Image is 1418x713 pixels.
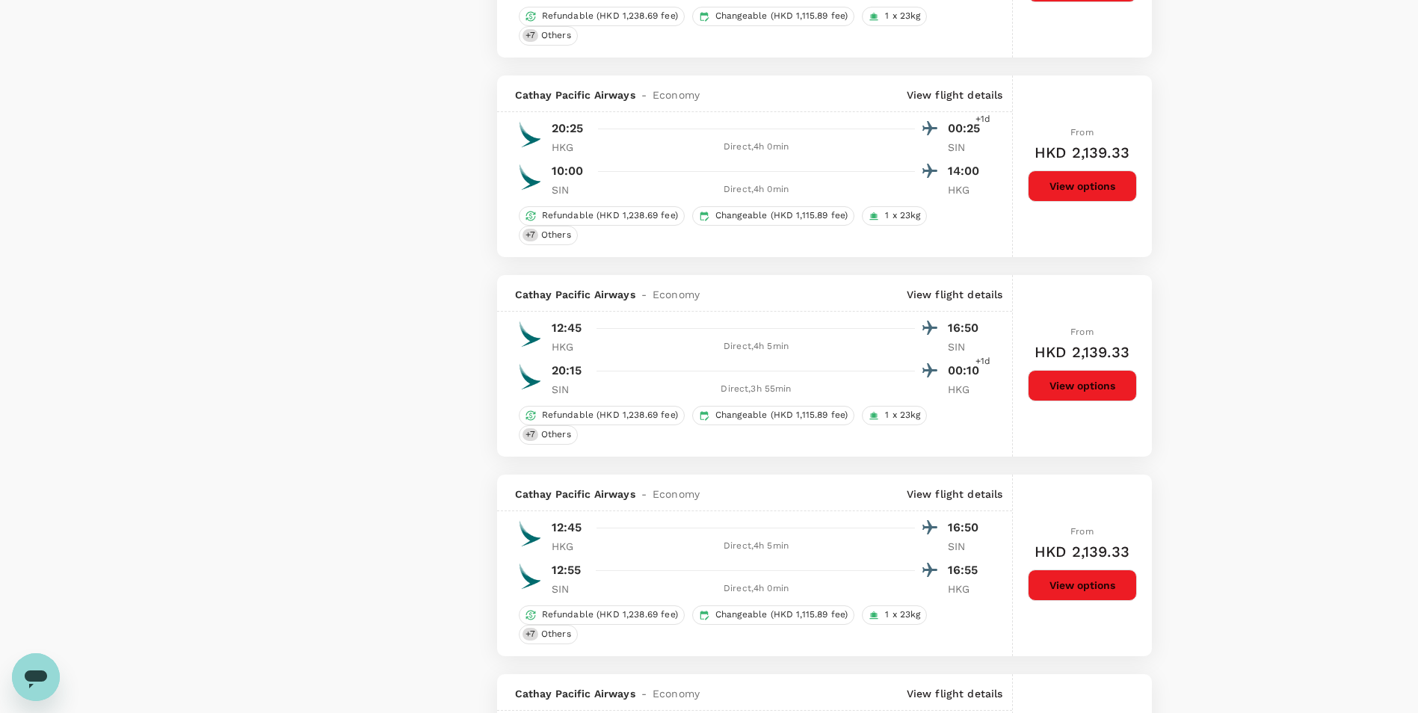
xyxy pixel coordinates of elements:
[515,487,635,501] span: Cathay Pacific Airways
[948,120,985,138] p: 00:25
[519,605,685,625] div: Refundable (HKD 1,238.69 fee)
[948,539,985,554] p: SIN
[552,362,582,380] p: 20:15
[535,29,577,42] span: Others
[862,406,927,425] div: 1 x 23kg
[709,608,854,621] span: Changeable (HKD 1,115.89 fee)
[948,162,985,180] p: 14:00
[1070,526,1094,537] span: From
[692,206,854,226] div: Changeable (HKD 1,115.89 fee)
[515,162,545,192] img: CX
[552,319,582,337] p: 12:45
[552,120,584,138] p: 20:25
[975,112,990,127] span: +1d
[519,625,578,644] div: +7Others
[907,287,1003,302] p: View flight details
[519,425,578,445] div: +7Others
[522,29,538,42] span: + 7
[535,229,577,241] span: Others
[515,561,545,591] img: CX
[552,140,589,155] p: HKG
[653,487,700,501] span: Economy
[552,339,589,354] p: HKG
[653,287,700,302] span: Economy
[598,140,915,155] div: Direct , 4h 0min
[692,7,854,26] div: Changeable (HKD 1,115.89 fee)
[515,686,635,701] span: Cathay Pacific Airways
[1070,127,1094,138] span: From
[907,686,1003,701] p: View flight details
[536,10,684,22] span: Refundable (HKD 1,238.69 fee)
[709,209,854,222] span: Changeable (HKD 1,115.89 fee)
[535,628,577,641] span: Others
[1028,370,1137,401] button: View options
[975,354,990,369] span: +1d
[692,406,854,425] div: Changeable (HKD 1,115.89 fee)
[862,605,927,625] div: 1 x 23kg
[862,206,927,226] div: 1 x 23kg
[1070,327,1094,337] span: From
[879,209,926,222] span: 1 x 23kg
[635,686,653,701] span: -
[635,287,653,302] span: -
[948,362,985,380] p: 00:10
[1035,540,1129,564] h6: HKD 2,139.33
[515,362,545,392] img: CX
[522,229,538,241] span: + 7
[12,653,60,701] iframe: Button to launch messaging window
[635,87,653,102] span: -
[709,409,854,422] span: Changeable (HKD 1,115.89 fee)
[907,487,1003,501] p: View flight details
[653,686,700,701] span: Economy
[598,339,915,354] div: Direct , 4h 5min
[948,140,985,155] p: SIN
[552,162,584,180] p: 10:00
[948,581,985,596] p: HKG
[519,226,578,245] div: +7Others
[598,382,915,397] div: Direct , 3h 55min
[635,487,653,501] span: -
[552,382,589,397] p: SIN
[515,287,635,302] span: Cathay Pacific Airways
[536,209,684,222] span: Refundable (HKD 1,238.69 fee)
[653,87,700,102] span: Economy
[552,539,589,554] p: HKG
[948,319,985,337] p: 16:50
[948,519,985,537] p: 16:50
[907,87,1003,102] p: View flight details
[515,87,635,102] span: Cathay Pacific Airways
[519,406,685,425] div: Refundable (HKD 1,238.69 fee)
[598,182,915,197] div: Direct , 4h 0min
[519,206,685,226] div: Refundable (HKD 1,238.69 fee)
[598,581,915,596] div: Direct , 4h 0min
[552,519,582,537] p: 12:45
[515,120,545,149] img: CX
[948,561,985,579] p: 16:55
[522,428,538,441] span: + 7
[515,519,545,549] img: CX
[1035,340,1129,364] h6: HKD 2,139.33
[536,608,684,621] span: Refundable (HKD 1,238.69 fee)
[598,539,915,554] div: Direct , 4h 5min
[519,26,578,46] div: +7Others
[1028,170,1137,202] button: View options
[552,182,589,197] p: SIN
[536,409,684,422] span: Refundable (HKD 1,238.69 fee)
[1035,141,1129,164] h6: HKD 2,139.33
[709,10,854,22] span: Changeable (HKD 1,115.89 fee)
[879,409,926,422] span: 1 x 23kg
[515,319,545,349] img: CX
[862,7,927,26] div: 1 x 23kg
[879,10,926,22] span: 1 x 23kg
[535,428,577,441] span: Others
[552,581,589,596] p: SIN
[552,561,582,579] p: 12:55
[948,382,985,397] p: HKG
[692,605,854,625] div: Changeable (HKD 1,115.89 fee)
[948,182,985,197] p: HKG
[948,339,985,354] p: SIN
[879,608,926,621] span: 1 x 23kg
[1028,570,1137,601] button: View options
[519,7,685,26] div: Refundable (HKD 1,238.69 fee)
[522,628,538,641] span: + 7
